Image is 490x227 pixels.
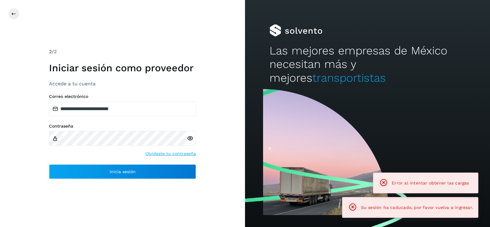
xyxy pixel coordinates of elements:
[361,205,473,210] span: Su sesión ha caducado, por favor vuelva a ingresar.
[392,180,469,185] span: Error al intentar obtener las cargas
[49,81,196,87] h3: Accede a tu cuenta
[49,48,196,55] div: /2
[49,94,196,99] label: Correo electrónico
[110,169,136,174] span: Inicia sesión
[49,164,196,179] button: Inicia sesión
[49,62,196,74] h1: Iniciar sesión como proveedor
[312,71,386,84] span: transportistas
[49,49,52,54] span: 2
[269,44,466,85] h2: Las mejores empresas de México necesitan más y mejores
[145,151,196,157] a: Olvidaste tu contraseña
[49,124,196,129] label: Contraseña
